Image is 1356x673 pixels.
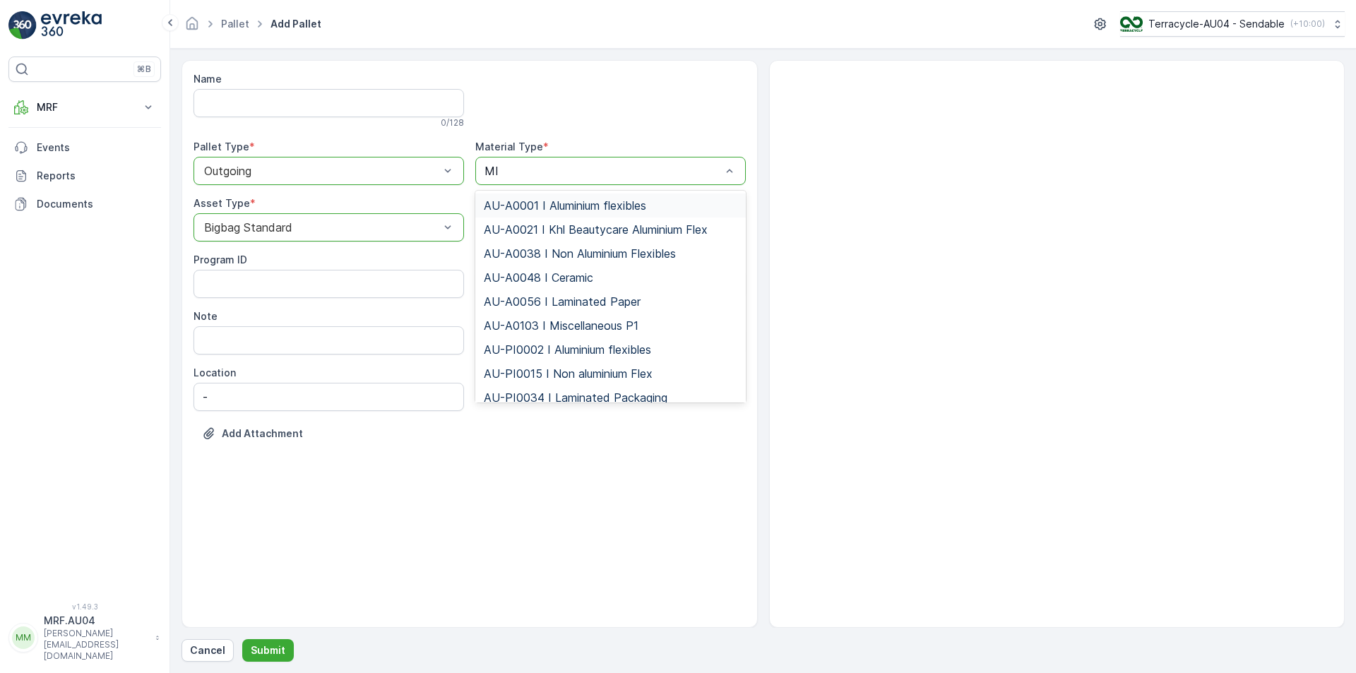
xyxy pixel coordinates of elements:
label: Note [194,310,218,322]
label: Program ID [194,254,247,266]
button: Cancel [182,639,234,662]
p: MRF [37,100,133,114]
img: terracycle_logo.png [1120,16,1143,32]
button: MMMRF.AU04[PERSON_NAME][EMAIL_ADDRESS][DOMAIN_NAME] [8,614,161,662]
p: ( +10:00 ) [1290,18,1325,30]
span: AU-A0056 I Laminated Paper [484,295,641,308]
p: MRF.AU04 [44,614,148,628]
img: logo [8,11,37,40]
div: MM [12,626,35,649]
a: Documents [8,190,161,218]
button: Terracycle-AU04 - Sendable(+10:00) [1120,11,1345,37]
p: Reports [37,169,155,183]
label: Pallet Type [194,141,249,153]
p: Documents [37,197,155,211]
p: Submit [251,643,285,657]
span: AU-A0103 I Miscellaneous P1 [484,319,638,332]
p: [PERSON_NAME][EMAIL_ADDRESS][DOMAIN_NAME] [44,628,148,662]
a: Homepage [184,21,200,33]
p: Terracycle-AU04 - Sendable [1148,17,1285,31]
label: Material Type [475,141,543,153]
span: Add Pallet [268,17,324,31]
p: Events [37,141,155,155]
label: Location [194,367,236,379]
span: AU-PI0034 I Laminated Packaging [484,391,667,404]
a: Reports [8,162,161,190]
span: v 1.49.3 [8,602,161,611]
p: 0 / 128 [441,117,464,129]
label: Asset Type [194,197,250,209]
p: Add Attachment [222,427,303,441]
span: AU-A0021 I Khl Beautycare Aluminium Flex [484,223,708,236]
span: AU-A0048 I Ceramic [484,271,593,284]
span: AU-A0001 I Aluminium flexibles [484,199,646,212]
span: AU-PI0002 I Aluminium flexibles [484,343,651,356]
button: MRF [8,93,161,121]
p: Cancel [190,643,225,657]
a: Events [8,133,161,162]
button: Upload File [194,422,311,445]
button: Submit [242,639,294,662]
img: logo_light-DOdMpM7g.png [41,11,102,40]
label: Name [194,73,222,85]
a: Pallet [221,18,249,30]
span: AU-PI0015 I Non aluminium Flex [484,367,653,380]
p: ⌘B [137,64,151,75]
span: AU-A0038 I Non Aluminium Flexibles [484,247,676,260]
